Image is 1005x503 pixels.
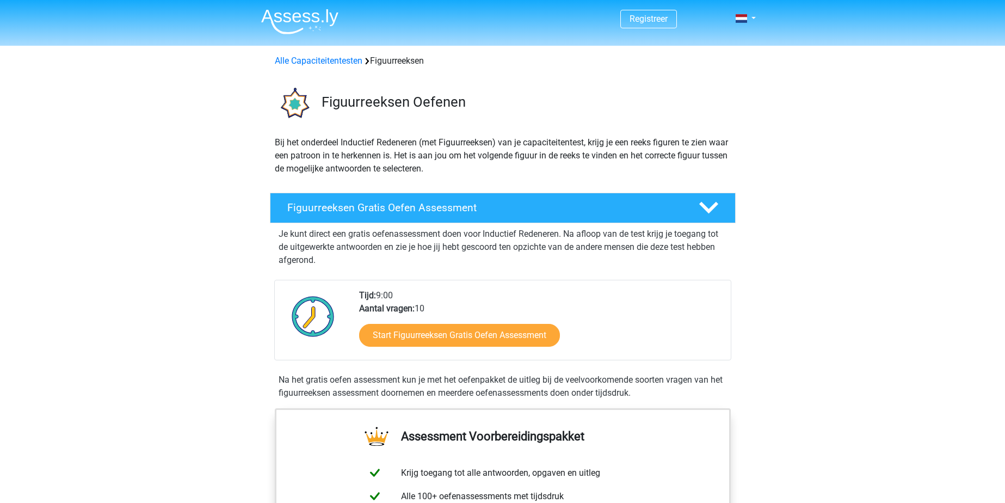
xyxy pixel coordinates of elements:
[359,324,560,347] a: Start Figuurreeksen Gratis Oefen Assessment
[275,56,362,66] a: Alle Capaciteitentesten
[270,54,735,68] div: Figuurreeksen
[359,290,376,300] b: Tijd:
[630,14,668,24] a: Registreer
[279,228,727,267] p: Je kunt direct een gratis oefenassessment doen voor Inductief Redeneren. Na afloop van de test kr...
[322,94,727,111] h3: Figuurreeksen Oefenen
[286,289,341,343] img: Klok
[261,9,338,34] img: Assessly
[351,289,730,360] div: 9:00 10
[287,201,681,214] h4: Figuurreeksen Gratis Oefen Assessment
[359,303,415,314] b: Aantal vragen:
[266,193,740,223] a: Figuurreeksen Gratis Oefen Assessment
[274,373,731,400] div: Na het gratis oefen assessment kun je met het oefenpakket de uitleg bij de veelvoorkomende soorte...
[275,136,731,175] p: Bij het onderdeel Inductief Redeneren (met Figuurreeksen) van je capaciteitentest, krijg je een r...
[270,81,317,127] img: figuurreeksen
